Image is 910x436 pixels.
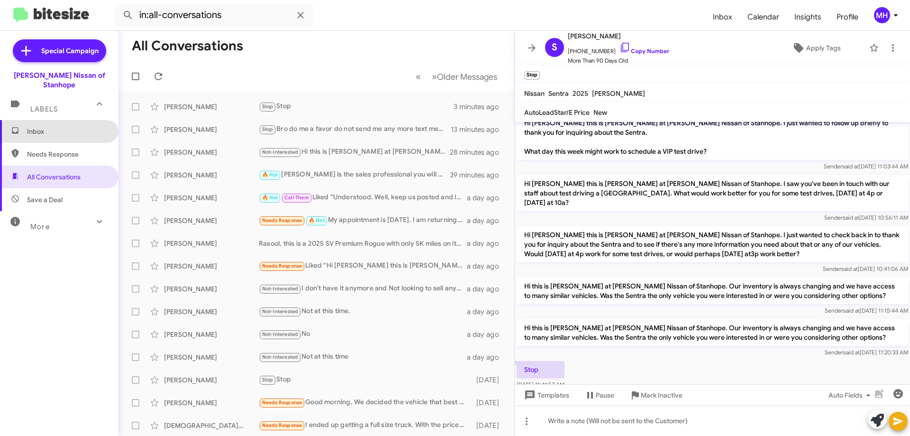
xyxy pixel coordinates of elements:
span: [PERSON_NAME] [592,89,645,98]
span: More [30,223,50,231]
span: Needs Response [262,399,302,406]
span: S [552,40,557,55]
button: MH [866,7,900,23]
div: a day ago [467,261,507,271]
div: [DATE] [472,398,507,408]
span: Older Messages [437,72,497,82]
span: Needs Response [262,217,302,223]
span: said at [842,163,859,170]
span: [PHONE_NUMBER] [568,42,669,56]
span: Not-Interested [262,331,299,337]
span: Mark Inactive [641,387,682,404]
div: a day ago [467,239,507,248]
p: Hi [PERSON_NAME] this is [PERSON_NAME] at [PERSON_NAME] Nissan of Stanhope. I just wanted to foll... [517,114,908,160]
span: All Conversations [27,172,81,182]
a: Profile [829,3,866,31]
span: said at [843,214,859,221]
div: [PERSON_NAME] [164,330,259,339]
span: 🔥 Hot [262,172,278,178]
span: More Than 90 Days Old [568,56,669,65]
a: Insights [787,3,829,31]
div: [DEMOGRAPHIC_DATA][PERSON_NAME] [164,421,259,430]
div: 3 minutes ago [454,102,507,111]
div: a day ago [467,284,507,294]
div: Not at this time [259,352,467,362]
span: Stop [262,103,273,110]
span: Apply Tags [806,39,841,56]
span: Templates [522,387,569,404]
div: [PERSON_NAME] [164,239,259,248]
span: Inbox [27,127,108,136]
div: [PERSON_NAME] [164,375,259,385]
button: Next [426,67,503,86]
span: » [432,71,437,83]
p: Hi this is [PERSON_NAME] at [PERSON_NAME] Nissan of Stanhope. Our inventory is always changing an... [517,319,908,346]
span: said at [843,307,860,314]
span: Needs Response [27,149,108,159]
div: [PERSON_NAME] [164,193,259,203]
input: Search [115,4,314,27]
span: Sentra [548,89,569,98]
div: Good morning, We decided the vehicle that best met our needs & wants was a white 2025 Nissan Fron... [259,397,472,408]
span: Pause [596,387,614,404]
p: Stop [517,361,564,378]
span: Nissan [524,89,545,98]
div: Not at this time. [259,306,467,317]
span: Stop [262,377,273,383]
div: Stop [259,101,454,112]
button: Pause [577,387,622,404]
div: [DATE] [472,375,507,385]
a: Inbox [705,3,740,31]
span: Stop [262,126,273,132]
div: Stop [259,374,472,385]
div: [DATE] [472,421,507,430]
div: [PERSON_NAME] is the sales professional you will be working with, he is in [DATE] from 9-8 and [D... [259,169,450,180]
div: [PERSON_NAME] [164,102,259,111]
div: 28 minutes ago [450,148,507,157]
span: Sender [DATE] 11:20:33 AM [825,349,908,356]
span: 2025 [573,89,588,98]
button: Templates [515,387,577,404]
span: Not-Interested [262,354,299,360]
button: Apply Tags [767,39,864,56]
span: 🔥 Hot [262,195,278,201]
div: [PERSON_NAME] [164,398,259,408]
nav: Page navigation example [410,67,503,86]
span: « [416,71,421,83]
div: [PERSON_NAME] [164,170,259,180]
a: Copy Number [619,47,669,55]
span: AutoLeadStar/E Price [524,108,590,117]
div: Liked “Hi [PERSON_NAME] this is [PERSON_NAME], General Sales Manager at [PERSON_NAME] Nissan of S... [259,260,467,271]
div: a day ago [467,216,507,225]
span: [DATE] 11:41:57 AM [517,381,564,388]
span: Sender [DATE] 11:03:44 AM [824,163,908,170]
button: Mark Inactive [622,387,690,404]
div: My appointment is [DATE]. I am returning the car because the car is still not fixed. [259,215,467,226]
div: [PERSON_NAME] [164,148,259,157]
div: [PERSON_NAME] [164,125,259,134]
span: Sender [DATE] 11:15:44 AM [825,307,908,314]
span: New [593,108,607,117]
div: [PERSON_NAME] [164,284,259,294]
span: Sender [DATE] 10:41:06 AM [823,265,908,272]
div: 13 minutes ago [451,125,507,134]
span: Not-Interested [262,149,299,155]
small: Stop [524,71,540,80]
button: Previous [410,67,427,86]
div: [PERSON_NAME] [164,353,259,362]
div: I don't have it anymore and Not looking to sell anything else right now. [259,283,467,294]
div: No [259,329,467,340]
span: Call Them [284,195,309,201]
div: [PERSON_NAME] [164,307,259,316]
p: Hi [PERSON_NAME] this is [PERSON_NAME] at [PERSON_NAME] Nissan of Stanhope. I just wanted to chec... [517,226,908,262]
a: Special Campaign [13,39,106,62]
span: Not-Interested [262,308,299,315]
span: Calendar [740,3,787,31]
span: Auto Fields [828,387,874,404]
span: Needs Response [262,263,302,269]
div: a day ago [467,330,507,339]
div: Rasool, this is a 2025 SV Premium Rogue with only 5K miles on it. At $31,888 you're already savin... [259,239,467,248]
